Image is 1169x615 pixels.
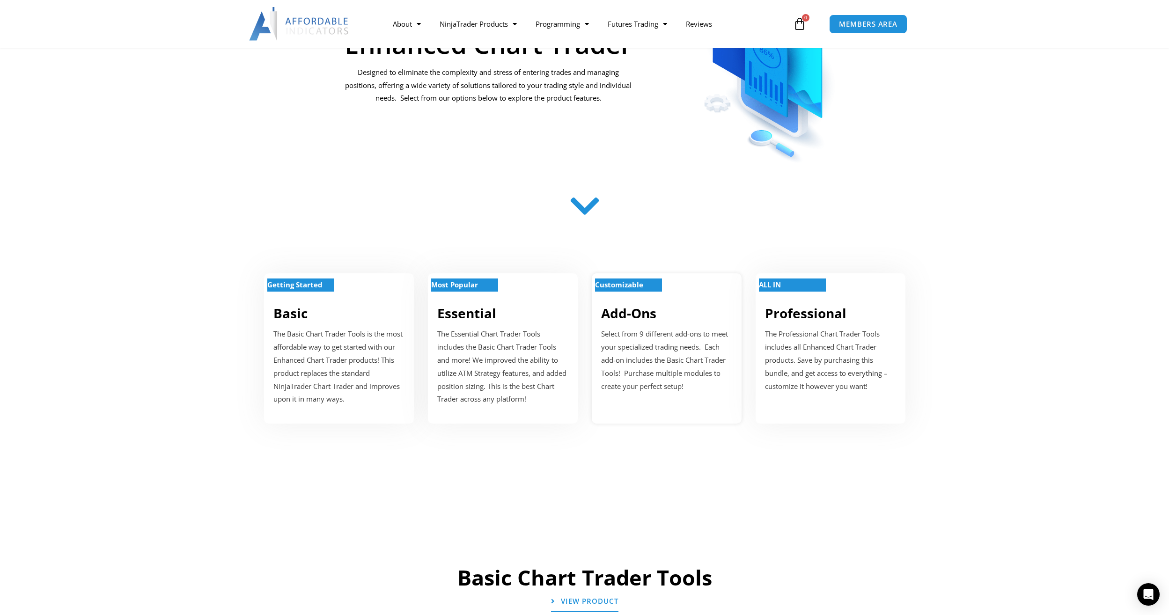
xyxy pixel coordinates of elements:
[1137,583,1160,606] div: Open Intercom Messenger
[765,328,896,393] p: The Professional Chart Trader Tools includes all Enhanced Chart Trader products. Save by purchasi...
[595,280,643,289] strong: Customizable
[344,31,633,57] h1: Enhanced Chart Trader
[273,304,308,322] a: Basic
[839,21,897,28] span: MEMBERS AREA
[765,304,846,322] a: Professional
[437,304,496,322] a: Essential
[280,564,889,592] h2: Basic Chart Trader Tools
[249,7,350,41] img: LogoAI | Affordable Indicators – NinjaTrader
[601,328,732,393] p: Select from 9 different add-ons to meet your specialized trading needs. Each add-on includes the ...
[437,328,568,406] p: The Essential Chart Trader Tools includes the Basic Chart Trader Tools and more! We improved the ...
[829,15,907,34] a: MEMBERS AREA
[676,13,721,35] a: Reviews
[802,14,809,22] span: 0
[598,13,676,35] a: Futures Trading
[779,10,820,37] a: 0
[285,461,884,527] iframe: Customer reviews powered by Trustpilot
[273,328,404,406] p: The Basic Chart Trader Tools is the most affordable way to get started with our Enhanced Chart Tr...
[383,13,430,35] a: About
[430,13,526,35] a: NinjaTrader Products
[759,280,781,289] strong: ALL IN
[561,598,618,605] span: View Product
[344,66,633,105] p: Designed to eliminate the complexity and stress of entering trades and managing positions, offeri...
[383,13,791,35] nav: Menu
[601,304,656,322] a: Add-Ons
[431,280,478,289] strong: Most Popular
[551,591,618,612] a: View Product
[526,13,598,35] a: Programming
[267,280,323,289] strong: Getting Started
